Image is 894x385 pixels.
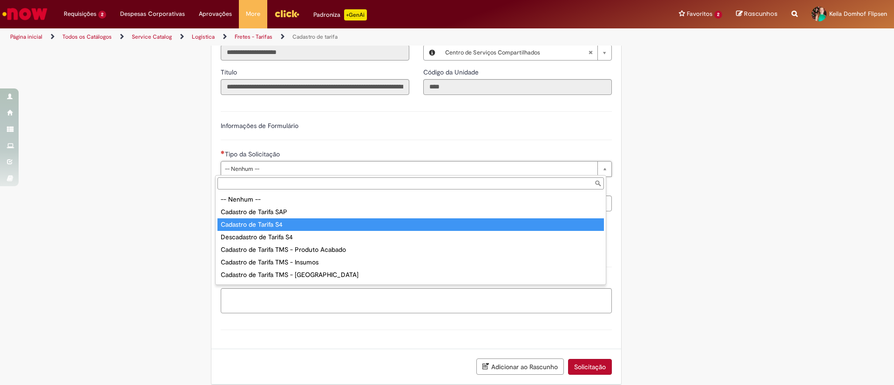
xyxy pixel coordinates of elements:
[217,256,604,269] div: Cadastro de Tarifa TMS - Insumos
[217,243,604,256] div: Cadastro de Tarifa TMS - Produto Acabado
[217,193,604,206] div: -- Nenhum --
[217,281,604,294] div: Descadastro de Tarifa TMS
[217,218,604,231] div: Cadastro de Tarifa S4
[217,231,604,243] div: Descadastro de Tarifa S4
[217,269,604,281] div: Cadastro de Tarifa TMS - [GEOGRAPHIC_DATA]
[216,191,606,284] ul: Tipo da Solicitação
[217,206,604,218] div: Cadastro de Tarifa SAP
